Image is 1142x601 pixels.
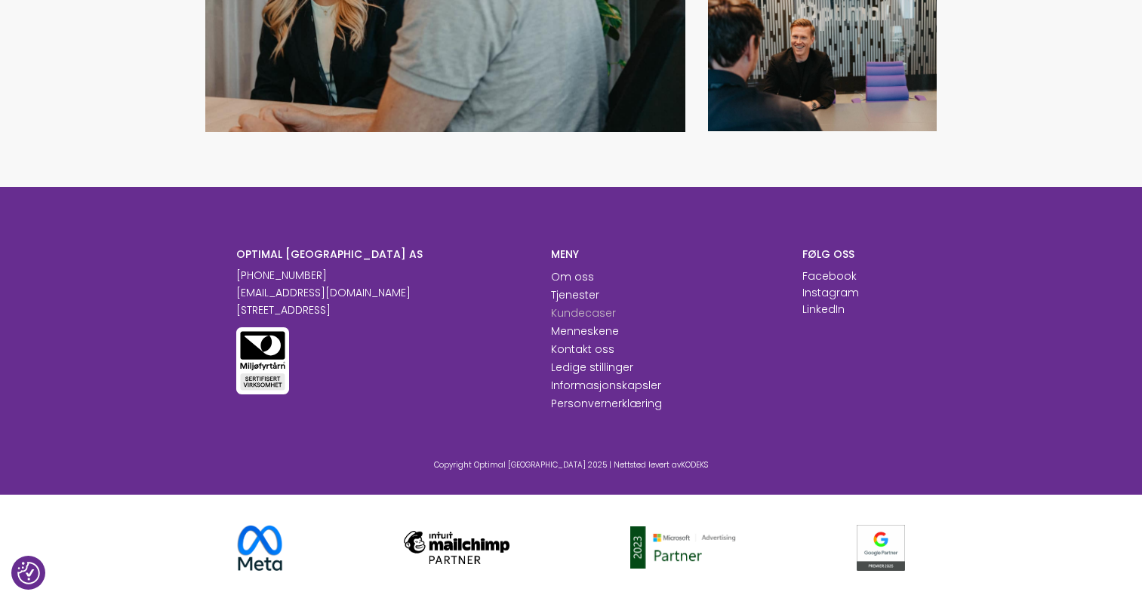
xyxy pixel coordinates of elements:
[551,269,594,284] a: Om oss
[551,323,619,339] a: Menneskene
[802,285,859,300] a: Instagram
[681,459,708,471] a: KODEKS
[802,268,857,284] a: Facebook
[802,302,845,317] p: LinkedIn
[551,287,599,302] a: Tjenester
[551,305,616,320] a: Kundecaser
[609,459,611,471] span: |
[614,459,708,471] span: Nettsted levert av
[551,360,633,375] a: Ledige stillinger
[236,247,528,261] h6: OPTIMAL [GEOGRAPHIC_DATA] AS
[802,285,859,301] p: Instagram
[17,562,40,584] img: Revisit consent button
[236,302,528,318] p: [STREET_ADDRESS]
[434,459,607,471] span: Copyright Optimal [GEOGRAPHIC_DATA] 2025
[236,285,411,300] a: [EMAIL_ADDRESS][DOMAIN_NAME]
[551,247,780,261] h6: MENY
[802,247,906,261] h6: FØLG OSS
[236,327,289,394] img: Miljøfyrtårn sertifisert virksomhet
[802,302,845,317] a: LinkedIn
[551,396,662,411] a: Personvernerklæring
[551,378,661,393] a: Informasjonskapsler
[17,562,40,584] button: Samtykkepreferanser
[551,342,614,357] a: Kontakt oss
